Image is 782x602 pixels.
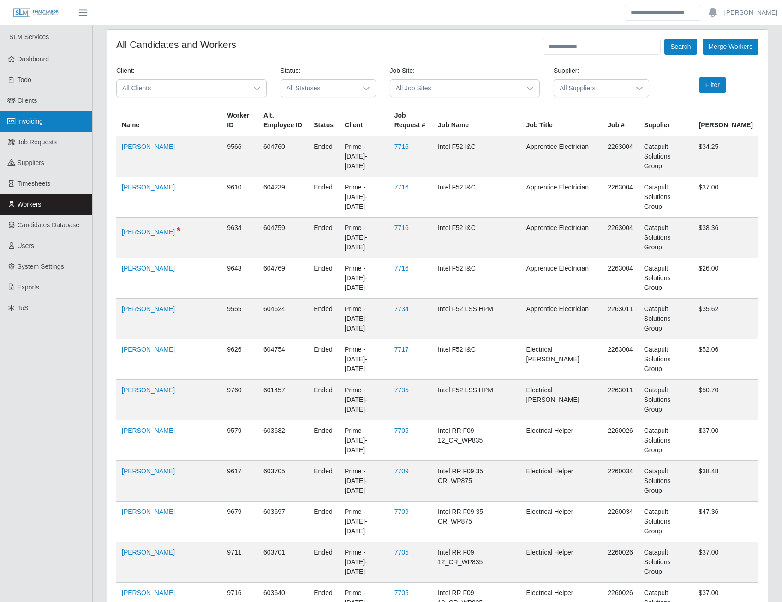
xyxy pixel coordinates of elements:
[432,380,521,420] td: Intel F52 LSS HPM
[521,502,603,542] td: Electrical Helper
[602,339,639,380] td: 2263004
[432,218,521,258] td: Intel F52 I&C
[394,305,409,313] a: 7734
[521,461,603,502] td: Electrical Helper
[221,299,258,339] td: 9555
[308,105,339,136] th: Status
[258,542,308,583] td: 603701
[394,265,409,272] a: 7716
[521,380,603,420] td: Electrical [PERSON_NAME]
[339,105,389,136] th: Client
[639,299,693,339] td: Catapult Solutions Group
[221,420,258,461] td: 9579
[18,221,80,229] span: Candidates Database
[602,380,639,420] td: 2263011
[258,258,308,299] td: 604769
[18,138,57,146] span: Job Requests
[693,105,758,136] th: [PERSON_NAME]
[703,39,758,55] button: Merge Workers
[339,299,389,339] td: Prime - [DATE]-[DATE]
[339,420,389,461] td: Prime - [DATE]-[DATE]
[221,218,258,258] td: 9634
[116,39,236,50] h4: All Candidates and Workers
[122,467,175,475] a: [PERSON_NAME]
[308,542,339,583] td: ended
[339,461,389,502] td: Prime - [DATE]-[DATE]
[639,105,693,136] th: Supplier
[521,177,603,218] td: Apprentice Electrician
[394,346,409,353] a: 7717
[389,105,432,136] th: Job Request #
[602,218,639,258] td: 2263004
[432,542,521,583] td: Intel RR F09 12_CR_WP835
[221,502,258,542] td: 9679
[432,258,521,299] td: Intel F52 I&C
[18,97,37,104] span: Clients
[394,427,409,434] a: 7705
[122,427,175,434] a: [PERSON_NAME]
[390,80,521,97] span: All Job Sites
[693,177,758,218] td: $37.00
[339,218,389,258] td: Prime - [DATE]-[DATE]
[339,542,389,583] td: Prime - [DATE]-[DATE]
[18,263,64,270] span: System Settings
[394,589,409,596] a: 7705
[308,136,339,177] td: ended
[602,420,639,461] td: 2260026
[117,80,248,97] span: All Clients
[693,299,758,339] td: $35.62
[308,502,339,542] td: ended
[122,346,175,353] a: [PERSON_NAME]
[639,177,693,218] td: Catapult Solutions Group
[122,183,175,191] a: [PERSON_NAME]
[258,177,308,218] td: 604239
[394,467,409,475] a: 7709
[281,80,357,97] span: All Statuses
[664,39,697,55] button: Search
[177,225,181,236] span: DO NOT USE
[221,258,258,299] td: 9643
[18,159,44,166] span: Suppliers
[221,380,258,420] td: 9760
[602,299,639,339] td: 2263011
[258,105,308,136] th: Alt. Employee ID
[18,283,39,291] span: Exports
[602,136,639,177] td: 2263004
[122,589,175,596] a: [PERSON_NAME]
[122,549,175,556] a: [PERSON_NAME]
[639,420,693,461] td: Catapult Solutions Group
[258,420,308,461] td: 603682
[116,105,221,136] th: Name
[281,66,301,76] label: Status:
[602,461,639,502] td: 2260034
[258,339,308,380] td: 604754
[693,502,758,542] td: $47.36
[724,8,777,18] a: [PERSON_NAME]
[602,258,639,299] td: 2263004
[625,5,701,21] input: Search
[18,76,31,83] span: Todo
[339,258,389,299] td: Prime - [DATE]-[DATE]
[221,542,258,583] td: 9711
[9,33,49,41] span: SLM Services
[521,542,603,583] td: Electrical Helper
[122,228,175,236] a: [PERSON_NAME]
[432,177,521,218] td: Intel F52 I&C
[258,380,308,420] td: 601457
[554,66,579,76] label: Supplier:
[521,258,603,299] td: Apprentice Electrician
[602,542,639,583] td: 2260026
[639,461,693,502] td: Catapult Solutions Group
[122,305,175,313] a: [PERSON_NAME]
[602,105,639,136] th: Job #
[693,542,758,583] td: $37.00
[18,180,51,187] span: Timesheets
[432,339,521,380] td: Intel F52 I&C
[339,136,389,177] td: Prime - [DATE]-[DATE]
[602,502,639,542] td: 2260034
[122,265,175,272] a: [PERSON_NAME]
[432,136,521,177] td: Intel F52 I&C
[122,143,175,150] a: [PERSON_NAME]
[308,420,339,461] td: ended
[18,201,42,208] span: Workers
